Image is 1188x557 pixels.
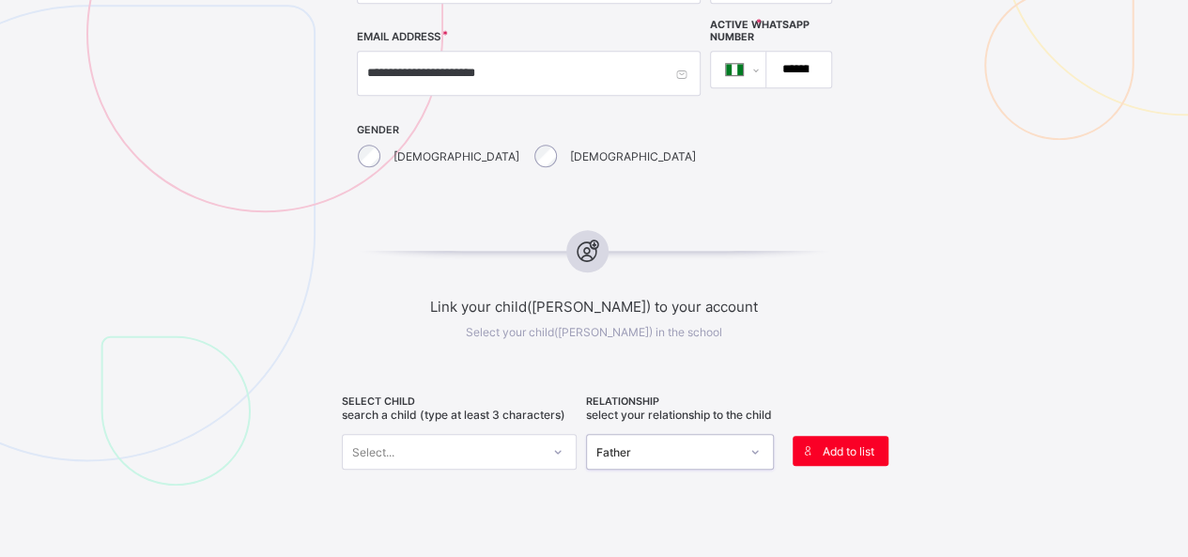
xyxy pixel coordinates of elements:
label: [DEMOGRAPHIC_DATA] [570,149,696,163]
label: [DEMOGRAPHIC_DATA] [393,149,519,163]
div: Select... [352,434,394,470]
div: Father [596,445,739,459]
label: Active WhatsApp Number [710,19,832,43]
span: RELATIONSHIP [586,395,774,408]
span: Add to list [823,444,874,458]
span: Search a child (type at least 3 characters) [342,408,565,422]
span: GENDER [357,124,701,136]
span: SELECT CHILD [342,395,577,408]
span: Select your relationship to the child [586,408,772,422]
label: EMAIL ADDRESS [357,30,440,43]
span: Select your child([PERSON_NAME]) in the school [466,325,722,339]
span: Link your child([PERSON_NAME]) to your account [297,298,891,316]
